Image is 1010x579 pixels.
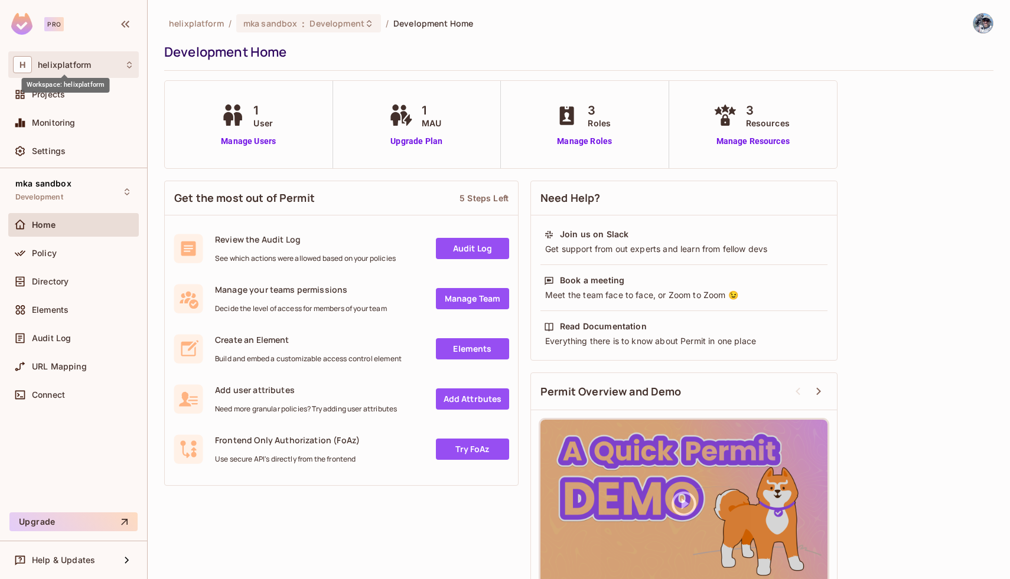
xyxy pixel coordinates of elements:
div: Get support from out experts and learn from fellow devs [544,243,824,255]
span: Permit Overview and Demo [540,384,682,399]
span: Decide the level of access for members of your team [215,304,387,313]
a: Manage Resources [711,135,796,148]
div: Pro [44,17,64,31]
span: : [301,19,305,28]
span: Build and embed a customizable access control element [215,354,402,364]
img: michael.amato@helix.com [973,14,993,33]
span: Workspace: helixplatform [38,60,91,70]
a: Audit Log [436,238,509,259]
div: Development Home [164,43,988,61]
img: SReyMgAAAABJRU5ErkJggg== [11,13,32,35]
span: Projects [32,90,65,99]
div: Read Documentation [560,320,647,332]
div: Everything there is to know about Permit in one place [544,335,824,347]
span: Development Home [393,18,473,29]
div: Join us on Slack [560,228,628,240]
span: Need Help? [540,191,601,205]
a: Manage Team [436,288,509,309]
span: Need more granular policies? Try adding user attributes [215,404,397,414]
a: Manage Users [218,135,279,148]
span: Directory [32,277,69,286]
span: Development [15,192,63,202]
div: Workspace: helixplatform [22,78,110,93]
span: 3 [746,102,790,119]
span: mka sandbox [243,18,297,29]
div: Book a meeting [560,274,624,286]
span: 1 [253,102,273,119]
span: mka sandbox [15,179,71,188]
span: Connect [32,390,65,400]
span: Get the most out of Permit [174,191,315,205]
span: User [253,117,273,129]
span: Home [32,220,56,230]
a: Try FoAz [436,439,509,460]
span: MAU [422,117,441,129]
span: Settings [32,146,66,156]
li: / [386,18,389,29]
a: Upgrade Plan [386,135,447,148]
span: Use secure API's directly from the frontend [215,454,360,464]
a: Manage Roles [552,135,617,148]
a: Add Attrbutes [436,388,509,410]
span: Resources [746,117,790,129]
span: Monitoring [32,118,76,127]
span: Review the Audit Log [215,234,396,245]
span: URL Mapping [32,362,87,371]
span: Manage your teams permissions [215,284,387,295]
span: Help & Updates [32,555,95,565]
span: Elements [32,305,69,315]
a: Elements [436,338,509,359]
span: See which actions were allowed based on your policies [215,254,396,263]
span: Frontend Only Authorization (FoAz) [215,434,360,446]
span: the active workspace [169,18,224,29]
span: Policy [32,248,57,258]
span: Create an Element [215,334,402,345]
button: Upgrade [9,512,138,531]
div: Meet the team face to face, or Zoom to Zoom 😉 [544,289,824,301]
span: Roles [588,117,611,129]
span: Audit Log [32,333,71,343]
li: / [229,18,232,29]
span: H [13,56,32,73]
span: 1 [422,102,441,119]
span: 3 [588,102,611,119]
span: Add user attributes [215,384,397,395]
span: Development [309,18,364,29]
div: 5 Steps Left [460,192,509,204]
